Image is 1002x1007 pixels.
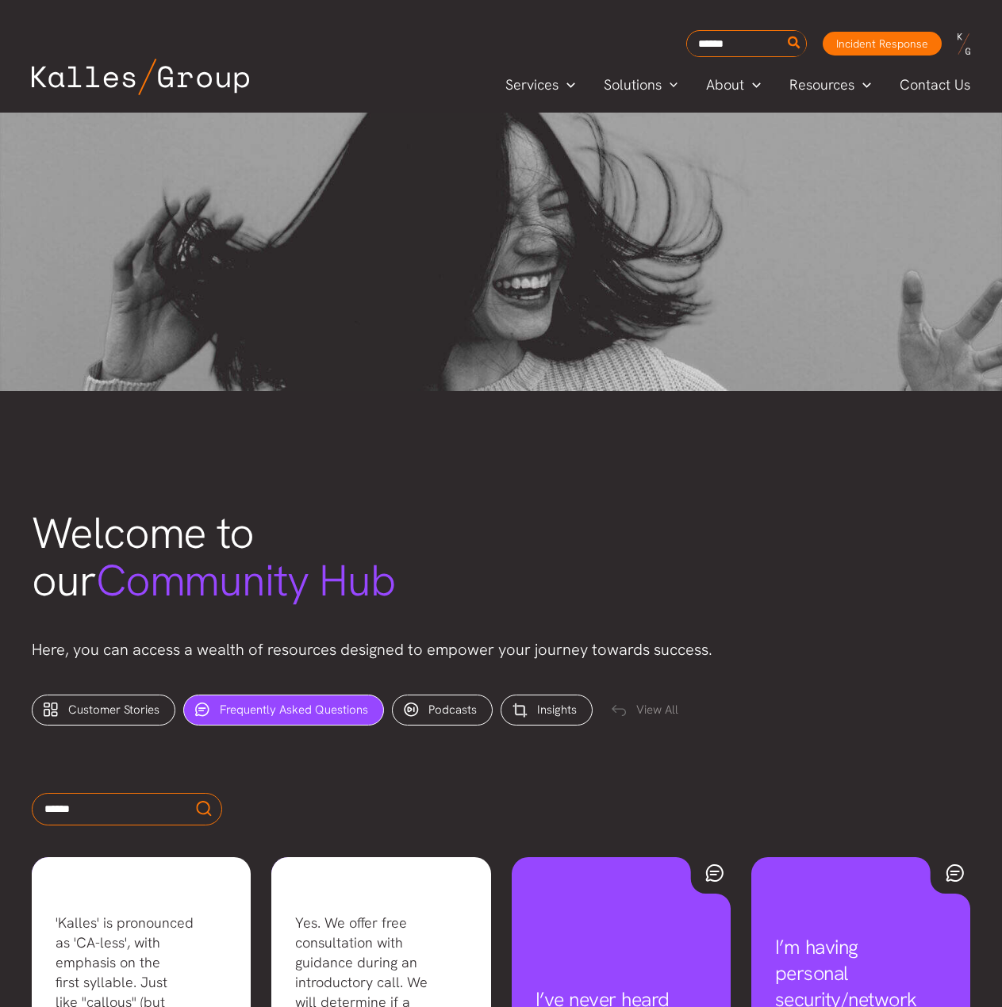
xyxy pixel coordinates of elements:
[604,73,662,97] span: Solutions
[785,31,804,56] button: Search
[706,73,744,97] span: About
[662,73,678,97] span: Menu Toggle
[885,73,986,97] a: Contact Us
[854,73,871,97] span: Menu Toggle
[744,73,761,97] span: Menu Toggle
[559,73,575,97] span: Menu Toggle
[491,73,589,97] a: ServicesMenu Toggle
[32,59,249,95] img: Kalles Group
[68,702,159,718] span: Customer Stories
[220,702,368,718] span: Frequently Asked Questions
[537,702,577,718] span: Insights
[32,504,395,609] span: Welcome to our
[900,73,970,97] span: Contact Us
[789,73,854,97] span: Resources
[505,73,559,97] span: Services
[589,73,693,97] a: SolutionsMenu Toggle
[601,695,693,726] div: View All
[32,637,970,663] p: Here, you can access a wealth of resources designed to empower your journey towards success.
[775,73,885,97] a: ResourcesMenu Toggle
[823,32,942,56] a: Incident Response
[491,71,986,98] nav: Primary Site Navigation
[428,702,477,718] span: Podcasts
[692,73,775,97] a: AboutMenu Toggle
[96,552,396,609] span: Community Hub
